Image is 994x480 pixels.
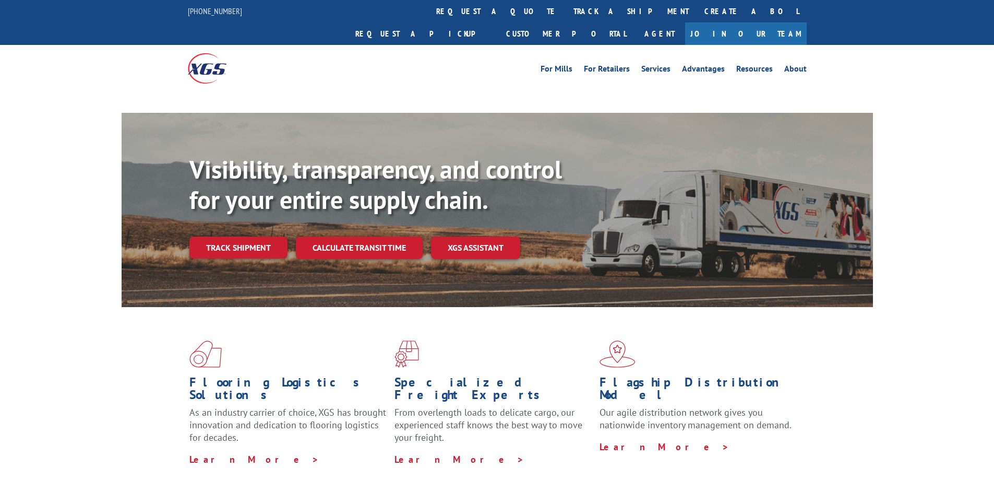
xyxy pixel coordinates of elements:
[394,453,524,465] a: Learn More >
[189,341,222,368] img: xgs-icon-total-supply-chain-intelligence-red
[394,406,592,453] p: From overlength loads to delicate cargo, our experienced staff knows the best way to move your fr...
[634,22,685,45] a: Agent
[685,22,807,45] a: Join Our Team
[394,341,419,368] img: xgs-icon-focused-on-flooring-red
[189,237,288,259] a: Track shipment
[600,376,797,406] h1: Flagship Distribution Model
[541,65,572,76] a: For Mills
[784,65,807,76] a: About
[189,406,386,443] span: As an industry carrier of choice, XGS has brought innovation and dedication to flooring logistics...
[189,453,319,465] a: Learn More >
[600,441,729,453] a: Learn More >
[189,153,562,216] b: Visibility, transparency, and control for your entire supply chain.
[348,22,498,45] a: Request a pickup
[431,237,520,259] a: XGS ASSISTANT
[682,65,725,76] a: Advantages
[188,6,242,16] a: [PHONE_NUMBER]
[584,65,630,76] a: For Retailers
[736,65,773,76] a: Resources
[296,237,423,259] a: Calculate transit time
[394,376,592,406] h1: Specialized Freight Experts
[498,22,634,45] a: Customer Portal
[641,65,670,76] a: Services
[600,406,792,431] span: Our agile distribution network gives you nationwide inventory management on demand.
[600,341,636,368] img: xgs-icon-flagship-distribution-model-red
[189,376,387,406] h1: Flooring Logistics Solutions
